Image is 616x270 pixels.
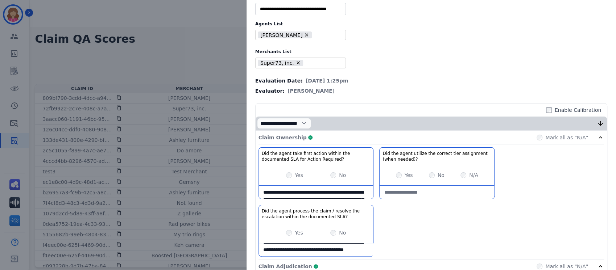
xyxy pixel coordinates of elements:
[295,60,301,66] button: Remove Super73, inc.
[304,32,309,38] button: Remove Alexis _Martinez
[258,60,303,67] li: Super73, inc.
[255,77,607,84] div: Evaluation Date:
[295,229,303,236] label: Yes
[262,151,371,162] h3: Did the agent take first action within the documented SLA for Action Required?
[555,106,601,114] label: Enable Calibration
[259,263,312,270] p: Claim Adjudication
[288,87,335,94] span: [PERSON_NAME]
[255,21,607,27] label: Agents List
[255,87,607,94] div: Evaluator:
[545,134,588,141] label: Mark all as "N/A"
[262,208,371,220] h3: Did the agent process the claim / resolve the escalation within the documented SLA?
[438,172,445,179] label: No
[259,134,307,141] p: Claim Ownership
[405,172,413,179] label: Yes
[257,59,341,67] ul: selected options
[545,263,588,270] label: Mark all as "N/A"
[295,172,303,179] label: Yes
[306,77,348,84] span: [DATE] 1:25pm
[258,31,312,38] li: [PERSON_NAME]
[469,172,478,179] label: N/A
[339,229,346,236] label: No
[339,172,346,179] label: No
[257,31,341,39] ul: selected options
[383,151,491,162] h3: Did the agent utilize the correct tier assignment (when needed)?
[255,49,607,55] label: Merchants List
